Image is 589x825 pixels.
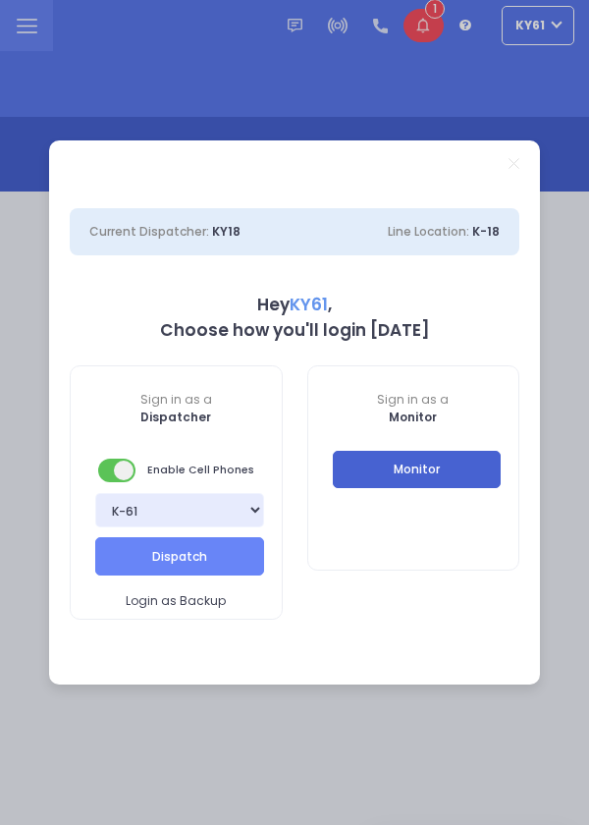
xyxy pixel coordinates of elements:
[95,537,264,575] button: Dispatch
[212,223,241,240] span: KY18
[509,158,519,169] a: Close
[308,391,519,409] span: Sign in as a
[126,592,226,610] span: Login as Backup
[98,457,254,484] span: Enable Cell Phones
[160,318,430,342] b: Choose how you'll login [DATE]
[333,451,502,488] button: Monitor
[472,223,500,240] span: K-18
[290,293,328,316] span: KY61
[257,293,332,316] b: Hey ,
[140,409,211,425] b: Dispatcher
[89,223,209,240] span: Current Dispatcher:
[389,409,437,425] b: Monitor
[71,391,282,409] span: Sign in as a
[388,223,469,240] span: Line Location:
